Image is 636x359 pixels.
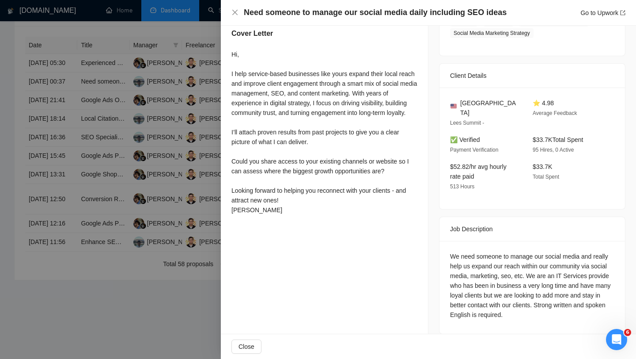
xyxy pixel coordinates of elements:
[25,7,39,21] img: Profile image for AI Assistant from GigRadar 📡
[7,137,170,149] div: 6 августа
[533,163,552,170] span: $33.7K
[43,10,151,24] p: Наша команда также может помочь
[21,279,34,292] span: Ужасно
[154,5,171,22] button: Главная
[42,279,54,292] span: Плохо
[533,110,577,116] span: Average Feedback
[14,154,138,163] div: Здравствуйте 🤓
[7,253,170,316] div: AI Assistant from GigRadar 📡 говорит…
[238,342,254,351] span: Close
[450,64,614,88] div: Client Details
[533,174,559,180] span: Total Spent
[157,64,163,73] div: +
[244,7,507,18] h4: Need someone to manage our social media daily including SEO ideas
[63,279,75,292] span: OK
[450,136,480,143] span: ✅ Verified
[533,99,554,107] span: ⭐ 4.98
[231,50,417,215] div: Hi, I help service-based businesses like yours expand their local reach and improve client engage...
[150,58,170,78] div: +
[450,120,484,126] span: Lees Summit -
[450,147,498,153] span: Payment Verification
[14,167,138,193] div: Если пока у вас нет к нам дополнительных вопросов, то я закрою пока этот чат.
[7,149,145,246] div: Здравствуйте 🤓Если пока у вас нет к нам дополнительных вопросов, то я закрою пока этот чат. В слу...
[450,163,507,180] span: $52.82/hr avg hourly rate paid
[7,84,145,130] div: Супер!Можем ли мы ещё чем-нибудь помочь вам? 🤓
[43,4,147,10] h1: AI Assistant from GigRadar 📡
[7,84,170,137] div: Dima говорит…
[450,183,474,190] span: 513 Hours
[83,279,96,292] span: Отлично
[606,329,627,350] iframe: Intercom live chat
[7,58,170,85] div: sharahov.consulting@gmail.com говорит…
[16,263,121,273] div: Как прошел разговор с вами?
[580,9,625,16] a: Go to Upworkexport
[7,149,170,253] div: Dima говорит…
[450,103,457,109] img: 🇺🇸
[231,340,261,354] button: Close
[14,90,138,124] div: Супер! Можем ли мы ещё чем-нибудь помочь вам? 🤓
[533,147,574,153] span: 95 Hires, 0 Active
[231,9,238,16] button: Close
[624,329,631,336] span: 6
[231,9,238,16] span: close
[6,5,23,22] button: go back
[450,252,614,320] div: We need someone to manage our social media and really help us expand our reach within our communi...
[104,279,117,292] span: Великолепно
[231,28,273,39] h5: Cover Letter
[450,217,614,241] div: Job Description
[460,98,519,118] span: [GEOGRAPHIC_DATA]
[533,136,583,143] span: $33.7K Total Spent
[14,233,138,241] div: Хорошего вам дня 🙌
[14,193,138,228] div: В случае, если все же у вас появятся такие вопросы или возникнут другие трудности, пожалуйста, не...
[620,10,625,15] span: export
[450,28,534,38] span: Social Media Marketing Strategy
